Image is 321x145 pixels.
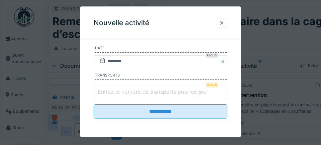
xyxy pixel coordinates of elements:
[96,88,210,96] label: Entrez le nombre de transports pour ce jour
[95,72,227,80] label: Transports
[220,55,227,67] button: Close
[95,46,227,53] label: Date
[206,53,218,58] div: Requis
[206,83,218,88] div: Requis
[94,19,149,27] h3: Nouvelle activité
